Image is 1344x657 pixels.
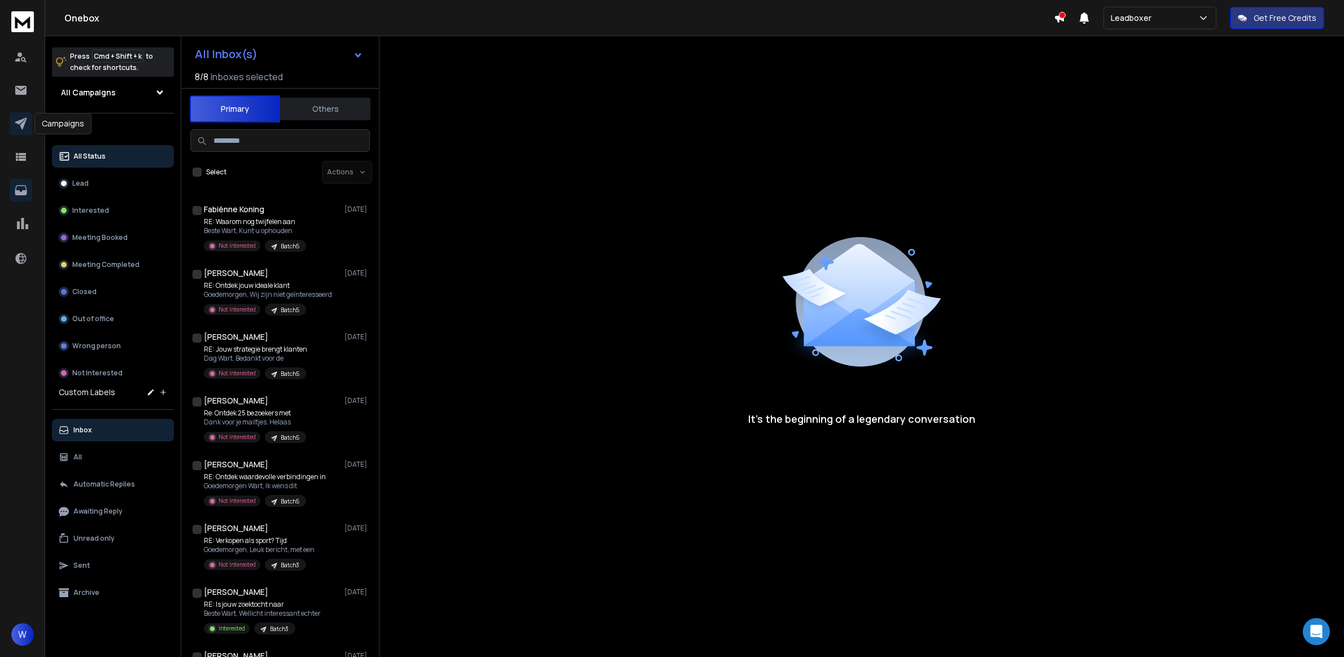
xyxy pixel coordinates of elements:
p: All [73,453,82,462]
h1: [PERSON_NAME] [204,586,268,598]
button: Automatic Replies [52,473,174,496]
p: Not Interested [219,369,256,378]
button: All Inbox(s) [186,43,372,65]
div: Campaigns [34,113,91,134]
p: [DATE] [344,460,370,469]
div: Open Intercom Messenger [1303,618,1330,645]
h1: All Campaigns [61,87,116,98]
button: Inbox [52,419,174,441]
button: Meeting Completed [52,253,174,276]
p: Archive [73,588,99,597]
p: RE: Waarom nog twijfelen aan [204,217,306,226]
button: Wrong person [52,335,174,357]
button: Others [280,97,370,121]
img: logo [11,11,34,32]
p: RE: Verkopen als sport? Tijd [204,536,315,545]
span: 8 / 8 [195,70,208,84]
p: Batch5 [281,306,299,314]
p: Lead [72,179,89,188]
p: Unread only [73,534,115,543]
p: Sent [73,561,90,570]
button: Not Interested [52,362,174,384]
p: Goedemorgen Wart, Ik wens dit [204,481,326,490]
p: Not Interested [219,433,256,441]
p: Out of office [72,314,114,323]
p: All Status [73,152,106,161]
p: Wrong person [72,341,121,351]
p: Leadboxer [1111,12,1156,24]
h3: Custom Labels [59,387,115,398]
button: Meeting Booked [52,226,174,249]
button: Interested [52,199,174,222]
p: Batch5 [281,497,299,506]
p: Interested [72,206,109,215]
h1: All Inbox(s) [195,49,258,60]
p: [DATE] [344,524,370,533]
p: Batch5 [281,433,299,442]
p: [DATE] [344,588,370,597]
h1: Onebox [64,11,1054,25]
p: Batch3 [270,625,289,633]
p: RE: Ontdek jouw ideale klant [204,281,332,290]
h1: [PERSON_NAME] [204,268,268,279]
button: Awaiting Reply [52,500,174,523]
p: Goedemorgen, Wij zijn niet geïnteresseerd [204,290,332,299]
p: Goedemorgen, Leuk bericht, met een [204,545,315,554]
button: Lead [52,172,174,195]
p: It’s the beginning of a legendary conversation [748,411,975,427]
button: Primary [190,95,280,122]
p: RE: Is jouw zoektocht naar [204,600,321,609]
p: Dank voor je mailtjes. Helaas [204,418,306,427]
p: Beste Wart, Wellicht interessant echter [204,609,321,618]
p: Interested [219,624,245,633]
p: RE: Jouw strategie brengt klanten [204,345,307,354]
p: RE: Ontdek waardevolle verbindingen in [204,472,326,481]
p: Not Interested [219,242,256,250]
h1: [PERSON_NAME] [204,459,268,470]
button: Archive [52,581,174,604]
button: All Campaigns [52,81,174,104]
p: Re: Ontdek 25 bezoekers met [204,409,306,418]
p: Meeting Completed [72,260,139,269]
h1: [PERSON_NAME] [204,331,268,343]
h1: [PERSON_NAME] [204,523,268,534]
p: Batch3 [281,561,299,570]
h1: Fabiënne Koning [204,204,264,215]
button: All [52,446,174,468]
p: Not Interested [72,369,123,378]
h3: Inboxes selected [211,70,283,84]
button: Closed [52,281,174,303]
button: Get Free Credits [1230,7,1324,29]
button: Out of office [52,308,174,330]
p: Closed [72,287,97,296]
p: Not Interested [219,497,256,505]
p: [DATE] [344,332,370,341]
p: Automatic Replies [73,480,135,489]
p: [DATE] [344,269,370,278]
p: Not Interested [219,305,256,314]
p: [DATE] [344,205,370,214]
p: Batch5 [281,242,299,251]
button: All Status [52,145,174,168]
p: Inbox [73,426,92,435]
button: W [11,623,34,646]
p: Not Interested [219,560,256,569]
span: Cmd + Shift + k [92,50,143,63]
label: Select [206,168,226,177]
p: Meeting Booked [72,233,128,242]
p: Awaiting Reply [73,507,123,516]
p: Dag Wart, Bedankt voor de [204,354,307,363]
p: Beste Wart, Kunt u ophouden [204,226,306,235]
p: Get Free Credits [1254,12,1316,24]
p: [DATE] [344,396,370,405]
h1: [PERSON_NAME] [204,395,268,406]
p: Batch5 [281,370,299,378]
button: Unread only [52,527,174,550]
p: Press to check for shortcuts. [70,51,153,73]
h3: Filters [52,122,174,138]
button: Sent [52,554,174,577]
